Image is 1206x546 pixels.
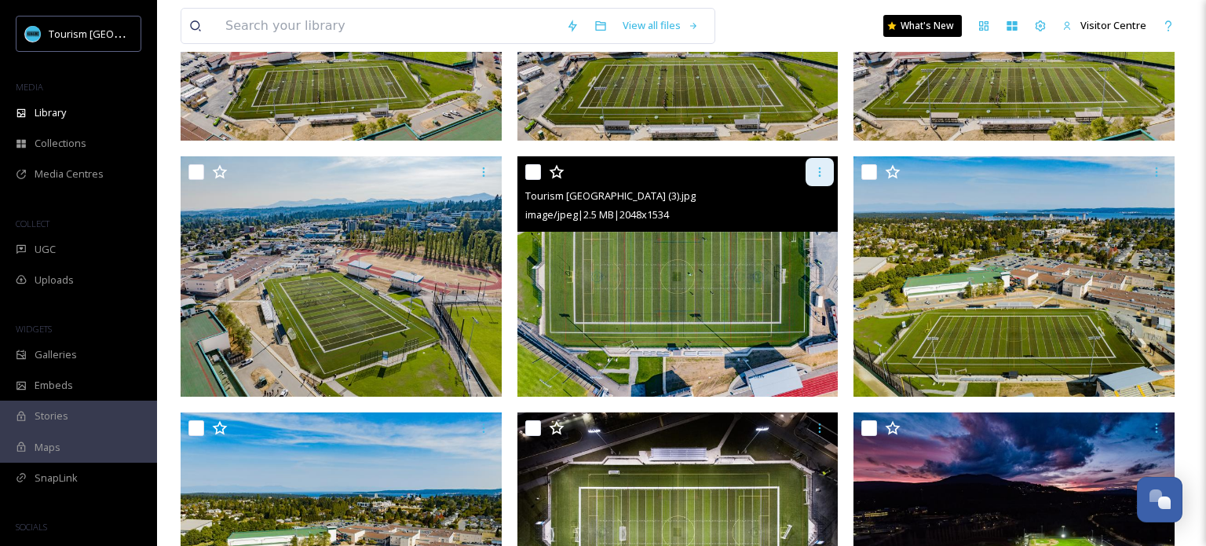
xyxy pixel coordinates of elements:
span: Uploads [35,273,74,288]
span: SnapLink [35,471,78,486]
span: Library [35,105,66,120]
span: UGC [35,242,56,257]
img: tourism_nanaimo_logo.jpeg [25,26,41,42]
span: Tourism [GEOGRAPHIC_DATA] [49,26,189,41]
span: WIDGETS [16,323,52,335]
a: Visitor Centre [1054,10,1154,41]
span: Collections [35,136,86,151]
button: Open Chat [1137,477,1182,522]
span: COLLECT [16,218,49,229]
span: Galleries [35,347,77,362]
span: SOCIALS [16,521,47,533]
a: View all files [615,10,707,41]
a: What's New [883,15,962,37]
span: MEDIA [16,81,43,93]
span: Tourism [GEOGRAPHIC_DATA] (3).jpg [525,189,696,203]
span: Visitor Centre [1080,18,1146,32]
img: Tourism Nanaimo Sports Turf Field Stadium District (2).jpg [853,156,1175,397]
span: Stories [35,409,68,423]
span: Embeds [35,378,73,393]
span: image/jpeg | 2.5 MB | 2048 x 1534 [525,207,669,222]
input: Search your library [217,9,558,43]
img: Tourism Nanaimo Sports Turf Field Stadium District (4).jpg [181,156,502,397]
span: Media Centres [35,167,104,181]
img: Tourism Nanaimo Sports Turf Field Stadium District (3).jpg [517,156,839,397]
span: Maps [35,440,60,455]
